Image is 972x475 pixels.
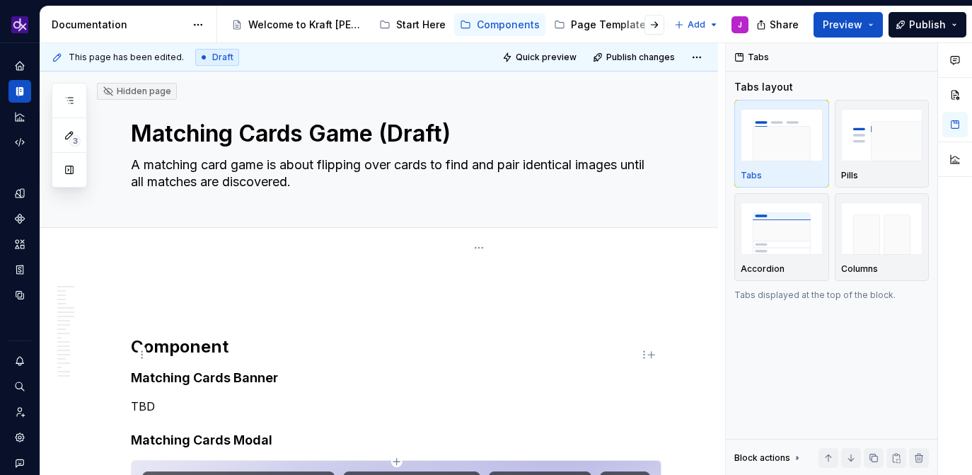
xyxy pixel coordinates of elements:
[741,202,823,254] img: placeholder
[741,109,823,161] img: placeholder
[814,12,883,38] button: Preview
[688,19,705,30] span: Add
[128,117,659,151] textarea: Matching Cards Game (Draft)
[734,80,793,94] div: Tabs layout
[734,100,829,188] button: placeholderTabs
[738,19,742,30] div: J
[248,18,365,32] div: Welcome to Kraft [PERSON_NAME]
[477,18,540,32] div: Components
[841,202,923,254] img: placeholder
[889,12,966,38] button: Publish
[11,16,28,33] img: 0784b2da-6f85-42e6-8793-4468946223dc.png
[128,154,659,193] textarea: A matching card game is about flipping over cards to find and pair identical images until all mat...
[131,370,661,387] h4: Matching Cards Banner
[770,18,799,32] span: Share
[131,398,661,415] p: TBD
[69,52,184,63] span: This page has been edited.
[374,13,451,36] a: Start Here
[548,13,657,36] a: Page Templates
[841,109,923,161] img: placeholder
[8,207,31,230] a: Components
[103,86,171,97] div: Hidden page
[670,15,723,35] button: Add
[841,263,878,275] p: Columns
[8,182,31,205] a: Design tokens
[8,426,31,449] a: Settings
[8,258,31,281] a: Storybook stories
[498,47,583,67] button: Quick preview
[8,105,31,128] a: Analytics
[52,18,185,32] div: Documentation
[8,375,31,398] button: Search ⌘K
[131,336,661,358] h2: Component
[734,193,829,281] button: placeholderAccordion
[212,52,233,63] span: Draft
[749,12,808,38] button: Share
[396,18,446,32] div: Start Here
[741,263,785,275] p: Accordion
[8,401,31,423] a: Invite team
[823,18,862,32] span: Preview
[69,135,81,147] span: 3
[226,13,371,36] a: Welcome to Kraft [PERSON_NAME]
[734,452,790,464] div: Block actions
[909,18,946,32] span: Publish
[606,52,675,63] span: Publish changes
[8,452,31,474] button: Contact support
[571,18,652,32] div: Page Templates
[131,432,661,449] h4: Matching Cards Modal
[8,350,31,372] button: Notifications
[8,55,31,77] a: Home
[8,131,31,154] a: Code automation
[734,290,929,301] p: Tabs displayed at the top of the block.
[454,13,545,36] a: Components
[589,47,681,67] button: Publish changes
[741,170,762,181] p: Tabs
[226,11,667,39] div: Page tree
[841,170,858,181] p: Pills
[516,52,577,63] span: Quick preview
[835,193,930,281] button: placeholderColumns
[8,80,31,103] a: Documentation
[835,100,930,188] button: placeholderPills
[734,448,803,468] div: Block actions
[8,284,31,307] a: Data sources
[8,233,31,256] a: Assets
